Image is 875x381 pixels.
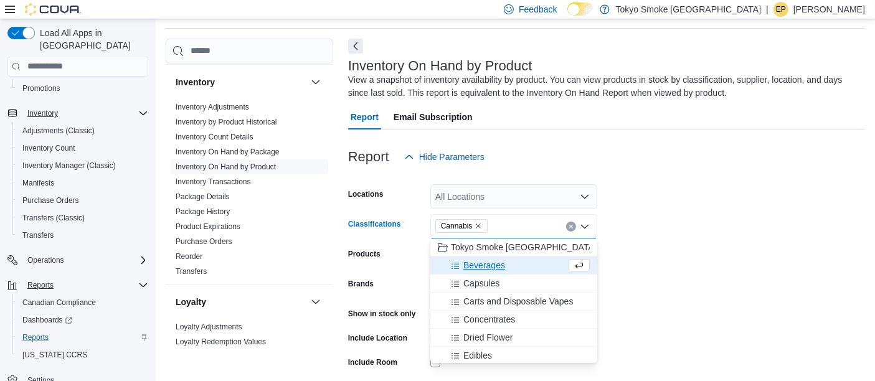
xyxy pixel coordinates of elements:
[776,2,786,17] span: EP
[166,100,333,284] div: Inventory
[348,189,384,199] label: Locations
[12,294,153,311] button: Canadian Compliance
[430,311,597,329] button: Concentrates
[17,330,54,345] a: Reports
[22,230,54,240] span: Transfers
[176,177,251,186] a: Inventory Transactions
[22,278,148,293] span: Reports
[22,143,75,153] span: Inventory Count
[17,295,148,310] span: Canadian Compliance
[394,105,473,129] span: Email Subscription
[12,80,153,97] button: Promotions
[22,178,54,188] span: Manifests
[12,209,153,227] button: Transfers (Classic)
[35,27,148,52] span: Load All Apps in [GEOGRAPHIC_DATA]
[351,105,379,129] span: Report
[176,207,230,216] a: Package History
[348,149,389,164] h3: Report
[17,158,148,173] span: Inventory Manager (Classic)
[176,76,306,88] button: Inventory
[176,237,232,247] span: Purchase Orders
[17,141,80,156] a: Inventory Count
[441,220,473,232] span: Cannabis
[176,237,232,246] a: Purchase Orders
[348,357,397,367] label: Include Room
[566,222,576,232] button: Clear input
[17,347,92,362] a: [US_STATE] CCRS
[176,133,253,141] a: Inventory Count Details
[17,176,59,190] a: Manifests
[22,126,95,136] span: Adjustments (Classic)
[463,331,513,344] span: Dried Flower
[12,174,153,192] button: Manifests
[176,322,242,332] span: Loyalty Adjustments
[12,122,153,139] button: Adjustments (Classic)
[12,346,153,364] button: [US_STATE] CCRS
[176,222,240,231] a: Product Expirations
[176,162,276,171] a: Inventory On Hand by Product
[166,319,333,354] div: Loyalty
[176,252,202,261] a: Reorder
[463,277,499,289] span: Capsules
[17,193,148,208] span: Purchase Orders
[176,267,207,276] a: Transfers
[17,313,148,327] span: Dashboards
[176,322,242,331] a: Loyalty Adjustments
[348,39,363,54] button: Next
[176,76,215,88] h3: Inventory
[176,192,230,202] span: Package Details
[17,330,148,345] span: Reports
[430,329,597,347] button: Dried Flower
[22,106,63,121] button: Inventory
[567,2,594,16] input: Dark Mode
[430,256,597,275] button: Beverages
[17,228,59,243] a: Transfers
[17,228,148,243] span: Transfers
[176,117,277,127] span: Inventory by Product Historical
[580,192,590,202] button: Open list of options
[430,293,597,311] button: Carts and Disposable Vapes
[27,255,64,265] span: Operations
[176,296,306,308] button: Loyalty
[308,75,323,90] button: Inventory
[176,147,280,157] span: Inventory On Hand by Package
[475,222,482,230] button: Remove Cannabis from selection in this group
[419,151,485,163] span: Hide Parameters
[22,195,79,205] span: Purchase Orders
[17,141,148,156] span: Inventory Count
[17,123,148,138] span: Adjustments (Classic)
[773,2,788,17] div: Ethan Provencal
[348,219,401,229] label: Classifications
[580,222,590,232] button: Close list of options
[176,337,266,347] span: Loyalty Redemption Values
[308,294,323,309] button: Loyalty
[22,298,96,308] span: Canadian Compliance
[22,332,49,342] span: Reports
[25,3,81,16] img: Cova
[12,192,153,209] button: Purchase Orders
[22,161,116,171] span: Inventory Manager (Classic)
[12,329,153,346] button: Reports
[17,295,101,310] a: Canadian Compliance
[22,350,87,360] span: [US_STATE] CCRS
[435,219,488,233] span: Cannabis
[176,118,277,126] a: Inventory by Product Historical
[12,157,153,174] button: Inventory Manager (Classic)
[17,313,77,327] a: Dashboards
[176,222,240,232] span: Product Expirations
[17,158,121,173] a: Inventory Manager (Classic)
[17,176,148,190] span: Manifests
[22,315,72,325] span: Dashboards
[17,123,100,138] a: Adjustments (Classic)
[176,192,230,201] a: Package Details
[17,81,148,96] span: Promotions
[17,81,65,96] a: Promotions
[176,296,206,308] h3: Loyalty
[793,2,865,17] p: [PERSON_NAME]
[17,347,148,362] span: Washington CCRS
[2,105,153,122] button: Inventory
[348,73,859,100] div: View a snapshot of inventory availability by product. You can view products in stock by classific...
[430,238,597,256] button: Tokyo Smoke [GEOGRAPHIC_DATA]
[27,108,58,118] span: Inventory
